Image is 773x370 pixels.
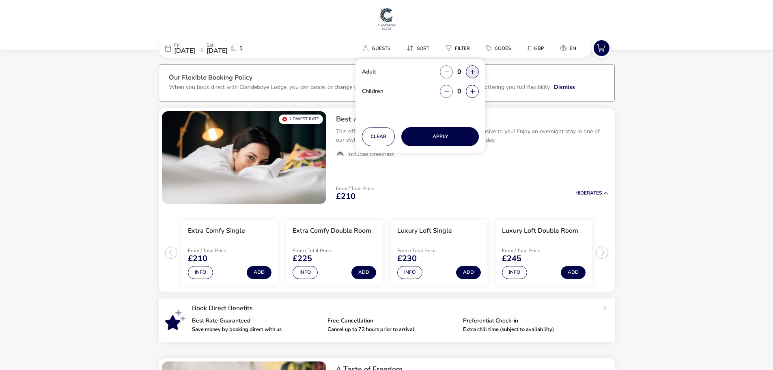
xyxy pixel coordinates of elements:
span: [DATE] [174,46,195,55]
button: HideRates [575,190,608,196]
button: Clear [362,127,395,146]
p: From / Total Price [397,248,455,253]
span: Filter [455,45,470,52]
span: £230 [397,255,417,263]
a: Main Website [377,6,397,32]
button: £GBP [521,42,551,54]
i: £ [527,44,531,52]
button: Add [456,266,481,279]
swiper-slide: 4 / 4 [491,217,596,289]
p: From / Total Price [336,186,374,191]
button: Apply [401,127,479,146]
button: Info [397,266,422,279]
div: Best Available B&B Rate GuaranteedThis offer is not available on any other website and is exclusi... [329,108,615,165]
div: Fri[DATE]Sat[DATE]1 [159,39,280,58]
swiper-slide: 1 / 1 [162,111,326,204]
span: £225 [293,255,312,263]
span: [DATE] [207,46,228,55]
naf-pibe-menu-bar-item: £GBP [521,42,554,54]
button: Add [247,266,271,279]
h3: Extra Comfy Double Room [293,227,371,235]
button: Sort [400,42,436,54]
span: 1 [239,45,243,52]
span: Hide [575,190,587,196]
span: Codes [495,45,511,52]
p: Book Direct Benefits [192,305,599,312]
div: Lowest Rate [279,115,323,124]
button: Dismiss [554,83,575,91]
naf-pibe-menu-bar-item: Sort [400,42,439,54]
span: £210 [188,255,207,263]
p: Best Rate Guaranteed [192,318,321,324]
button: Add [351,266,376,279]
span: Includes Breakfast [347,151,394,158]
button: Guests [357,42,397,54]
button: Info [502,266,527,279]
swiper-slide: 2 / 4 [282,217,387,289]
p: Preferential Check-in [463,318,592,324]
naf-pibe-menu-bar-item: Filter [439,42,480,54]
h3: Extra Comfy Single [188,227,245,235]
h3: Luxury Loft Single [397,227,452,235]
p: Fri [174,43,195,48]
p: When you book direct with Clandeboye Lodge, you can cancel or change your booking for free up to ... [169,83,551,91]
p: Free Cancellation [327,318,456,324]
naf-pibe-menu-bar-item: en [554,42,586,54]
label: Adult [362,69,383,75]
p: Save money by booking direct with us [192,327,321,332]
button: Codes [480,42,517,54]
button: Filter [439,42,476,54]
span: Sort [417,45,429,52]
label: Children [362,89,390,94]
button: Info [188,266,213,279]
button: en [554,42,583,54]
p: Cancel up to 72 hours prior to arrival [327,327,456,332]
p: From / Total Price [293,248,350,253]
h2: Best Available B&B Rate Guaranteed [336,115,608,124]
p: Extra chill time (subject to availability) [463,327,592,332]
span: £245 [502,255,521,263]
span: en [570,45,576,52]
p: From / Total Price [188,248,245,253]
p: Sat [207,43,228,48]
swiper-slide: 3 / 4 [387,217,491,289]
p: This offer is not available on any other website and is exclusive to you! Enjoy an overnight stay... [336,127,608,144]
button: Add [561,266,586,279]
swiper-slide: 1 / 4 [177,217,282,289]
naf-pibe-menu-bar-item: Codes [480,42,521,54]
span: £210 [336,193,355,201]
naf-pibe-menu-bar-item: Guests [357,42,400,54]
button: Info [293,266,318,279]
span: GBP [534,45,544,52]
h3: Luxury Loft Double Room [502,227,578,235]
h3: Our Flexible Booking Policy [169,74,605,83]
img: Main Website [377,6,397,31]
span: Guests [372,45,390,52]
p: From / Total Price [502,248,560,253]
